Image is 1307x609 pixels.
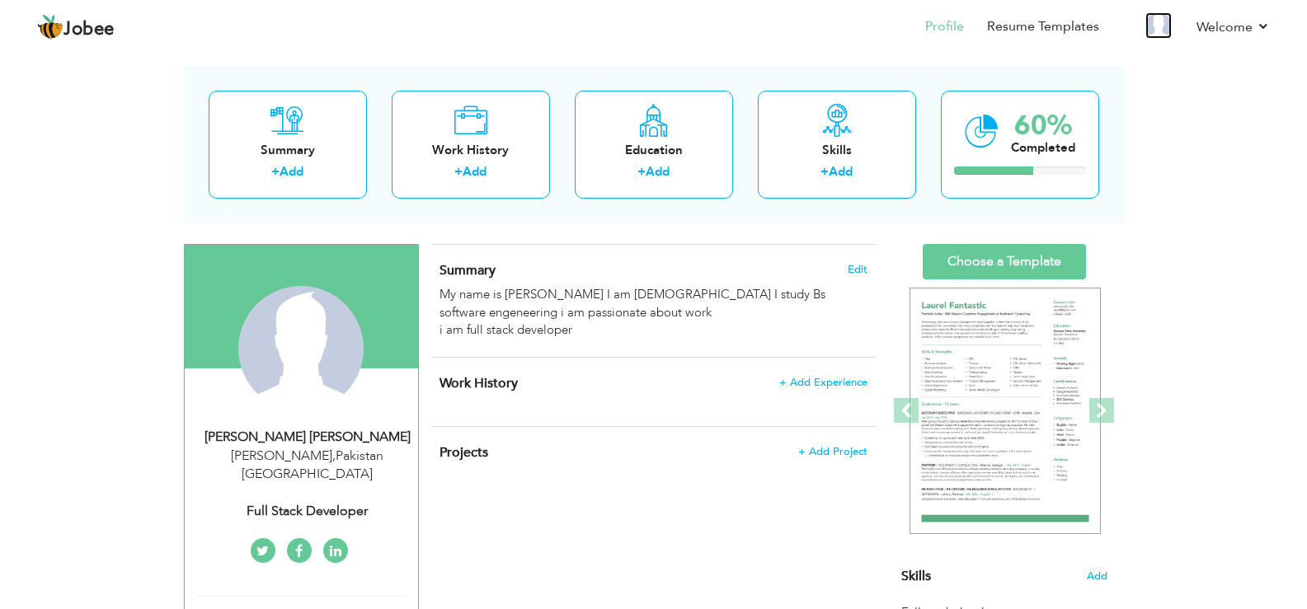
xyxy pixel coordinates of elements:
div: Work History [405,142,537,159]
div: [PERSON_NAME] [PERSON_NAME] [197,428,418,447]
a: Add [829,163,853,180]
a: Jobee [37,14,115,40]
span: , [332,447,336,465]
a: Add [646,163,670,180]
div: Summary [222,142,354,159]
a: Add [280,163,303,180]
img: Usman sharif Muhammad Sharif [238,286,364,411]
label: + [637,163,646,180]
span: Jobee [63,21,115,39]
span: Skills [901,567,931,585]
div: Completed [1011,139,1075,157]
span: + Add Experience [779,377,867,388]
div: Full Stack developer [197,502,418,521]
div: Skills [771,142,903,159]
label: + [271,163,280,180]
label: + [454,163,463,180]
div: [PERSON_NAME] Pakistan [GEOGRAPHIC_DATA] [197,447,418,485]
a: Choose a Template [923,244,1086,279]
span: Projects [440,443,488,461]
a: Resume Templates [987,17,1099,36]
span: + Add Project [798,446,867,457]
span: Add [1087,569,1107,584]
span: Work History [440,374,518,392]
img: jobee.io [37,14,63,40]
img: Profile Img [1145,12,1172,39]
div: My name is [PERSON_NAME] I am [DEMOGRAPHIC_DATA] I study Bs software engeneering i am passionate ... [440,286,867,339]
a: Welcome [1197,17,1270,37]
label: + [820,163,829,180]
h4: This helps to show the companies you have worked for. [440,375,867,391]
div: Education [588,142,720,159]
div: 60% [1011,112,1075,139]
a: Add [463,163,487,180]
span: Edit [848,264,867,275]
h4: This helps to highlight the project, tools and skills you have worked on. [440,444,867,461]
span: Summary [440,261,496,279]
a: Profile [925,17,964,36]
h4: Adding a summary is a quick and easy way to highlight your experience and interests. [440,262,867,279]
